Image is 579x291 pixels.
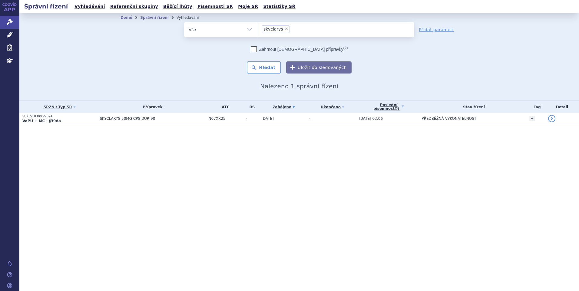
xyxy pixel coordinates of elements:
[261,2,297,11] a: Statistiky SŘ
[121,15,132,20] a: Domů
[251,46,348,52] label: Zahrnout [DEMOGRAPHIC_DATA] přípravky
[419,101,526,113] th: Stav řízení
[247,61,281,74] button: Hledat
[291,25,295,33] input: skyclarys
[22,114,97,119] p: SUKLS103005/2024
[261,116,274,121] span: [DATE]
[100,116,205,121] span: SKYCLARYS 50MG CPS DUR 90
[22,119,61,123] strong: VaPÚ + MC - §39da
[343,46,348,50] abbr: (?)
[108,2,160,11] a: Referenční skupiny
[97,101,205,113] th: Přípravek
[73,2,107,11] a: Vyhledávání
[196,2,235,11] a: Písemnosti SŘ
[243,101,258,113] th: RS
[419,27,454,33] a: Přidat parametr
[309,116,310,121] span: -
[177,13,207,22] li: Vyhledávání
[261,103,306,111] a: Zahájeno
[548,115,555,122] a: detail
[206,101,243,113] th: ATC
[395,107,399,111] abbr: (?)
[526,101,545,113] th: Tag
[359,116,383,121] span: [DATE] 03:06
[140,15,169,20] a: Správní řízení
[359,101,419,113] a: Poslednípísemnost(?)
[285,27,288,31] span: ×
[422,116,476,121] span: PŘEDBĚŽNÁ VYKONATELNOST
[22,103,97,111] a: SPZN / Typ SŘ
[529,116,535,121] a: +
[161,2,194,11] a: Běžící lhůty
[260,83,338,90] span: Nalezeno 1 správní řízení
[236,2,260,11] a: Moje SŘ
[286,61,352,74] button: Uložit do sledovaných
[309,103,356,111] a: Ukončeno
[545,101,579,113] th: Detail
[19,2,73,11] h2: Správní řízení
[209,116,243,121] span: N07XX25
[246,116,258,121] span: -
[263,27,283,31] span: skyclarys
